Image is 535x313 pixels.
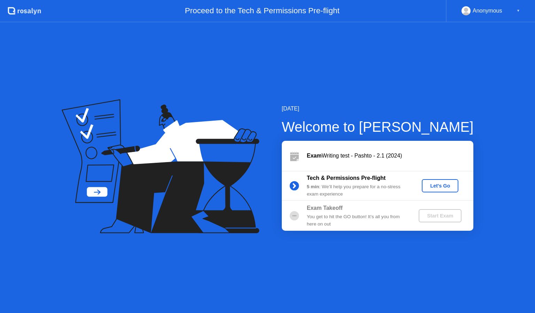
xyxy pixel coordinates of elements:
div: You get to hit the GO button! It’s all you from here on out [307,213,407,228]
b: Exam [307,153,322,159]
b: Exam Takeoff [307,205,343,211]
b: 5 min [307,184,319,189]
div: ▼ [517,6,520,15]
div: [DATE] [282,105,474,113]
button: Let's Go [422,179,458,192]
div: Let's Go [425,183,456,189]
div: : We’ll help you prepare for a no-stress exam experience [307,183,407,198]
div: Start Exam [421,213,459,219]
div: Anonymous [473,6,502,15]
button: Start Exam [419,209,462,222]
div: Welcome to [PERSON_NAME] [282,116,474,137]
b: Tech & Permissions Pre-flight [307,175,386,181]
div: Writing test - Pashto - 2.1 (2024) [307,152,473,160]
